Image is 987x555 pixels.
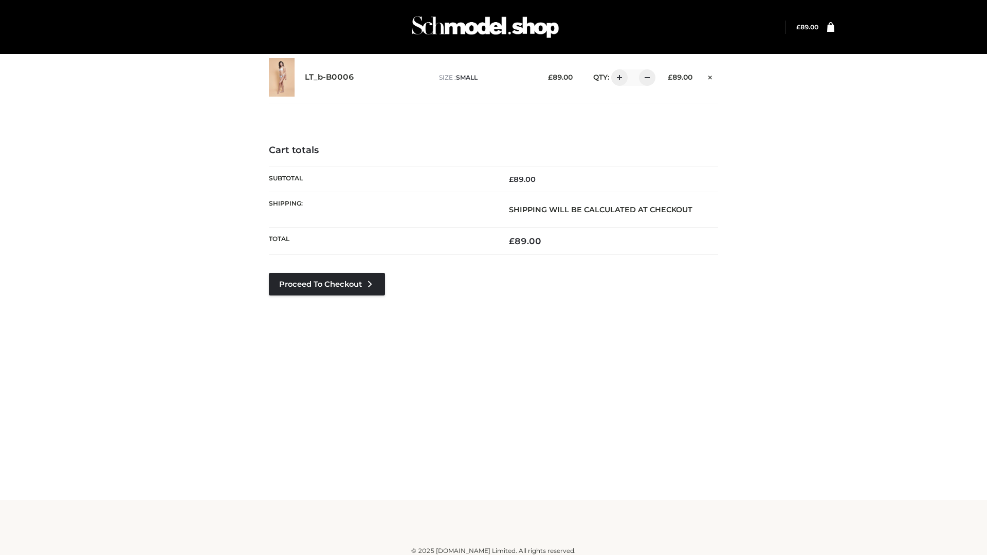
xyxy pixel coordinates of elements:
[703,69,718,83] a: Remove this item
[509,236,515,246] span: £
[668,73,692,81] bdi: 89.00
[509,205,692,214] strong: Shipping will be calculated at checkout
[269,145,718,156] h4: Cart totals
[408,7,562,47] img: Schmodel Admin 964
[269,58,295,97] img: LT_b-B0006 - SMALL
[509,175,536,184] bdi: 89.00
[509,175,514,184] span: £
[548,73,573,81] bdi: 89.00
[668,73,672,81] span: £
[269,192,493,227] th: Shipping:
[583,69,652,86] div: QTY:
[439,73,532,82] p: size :
[796,23,818,31] a: £89.00
[796,23,818,31] bdi: 89.00
[796,23,800,31] span: £
[269,228,493,255] th: Total
[269,273,385,295] a: Proceed to Checkout
[509,236,541,246] bdi: 89.00
[548,73,553,81] span: £
[456,73,478,81] span: SMALL
[305,72,354,82] a: LT_b-B0006
[269,166,493,192] th: Subtotal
